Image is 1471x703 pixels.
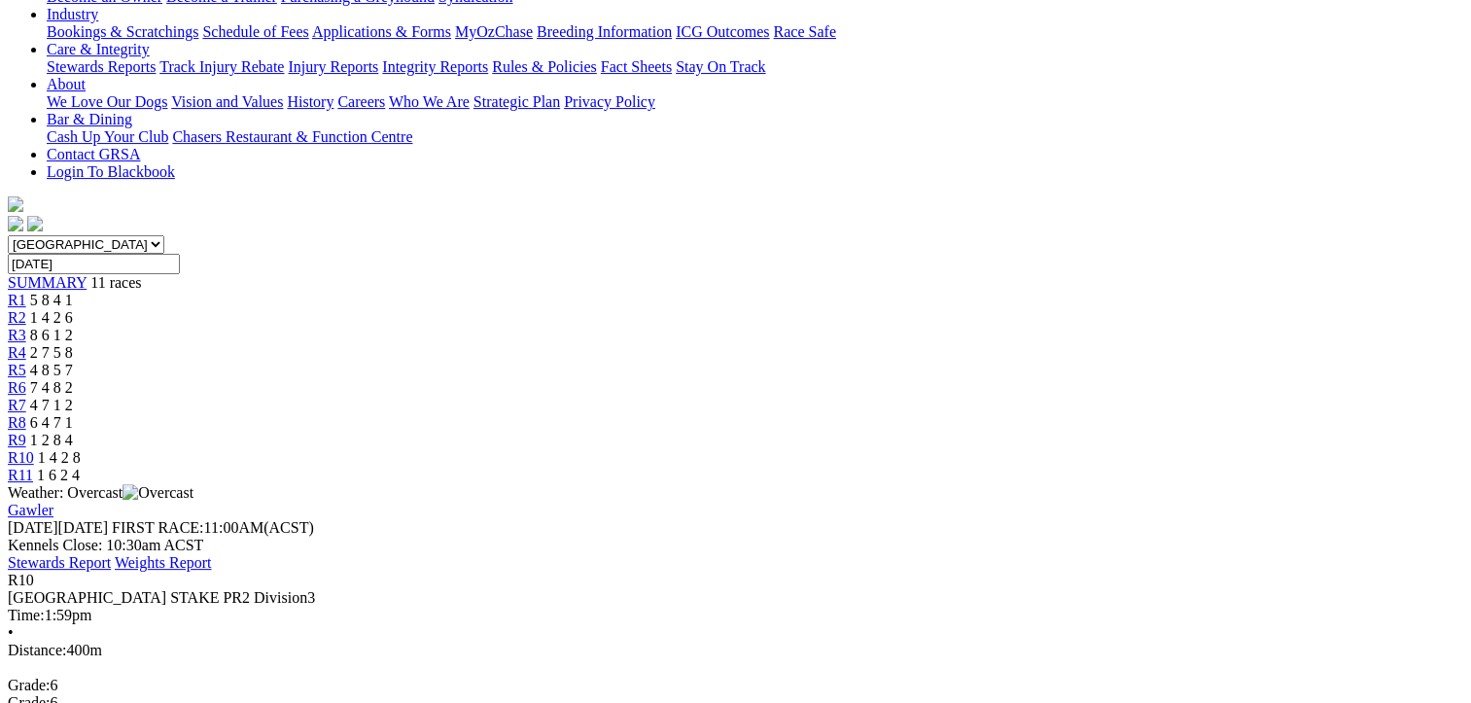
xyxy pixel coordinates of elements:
[30,414,73,431] span: 6 4 7 1
[30,362,73,378] span: 4 8 5 7
[455,23,533,40] a: MyOzChase
[8,537,1463,554] div: Kennels Close: 10:30am ACST
[8,589,1463,607] div: [GEOGRAPHIC_DATA] STAKE PR2 Division3
[8,362,26,378] a: R5
[8,449,34,466] a: R10
[287,93,333,110] a: History
[47,111,132,127] a: Bar & Dining
[30,432,73,448] span: 1 2 8 4
[30,292,73,308] span: 5 8 4 1
[382,58,488,75] a: Integrity Reports
[47,93,1463,111] div: About
[47,93,167,110] a: We Love Our Dogs
[8,274,87,291] a: SUMMARY
[8,327,26,343] a: R3
[112,519,203,536] span: FIRST RACE:
[8,677,1463,694] div: 6
[312,23,451,40] a: Applications & Forms
[537,23,672,40] a: Breeding Information
[47,146,140,162] a: Contact GRSA
[37,467,80,483] span: 1 6 2 4
[676,58,765,75] a: Stay On Track
[8,254,180,274] input: Select date
[47,23,198,40] a: Bookings & Scratchings
[30,379,73,396] span: 7 4 8 2
[47,76,86,92] a: About
[337,93,385,110] a: Careers
[8,502,53,518] a: Gawler
[8,397,26,413] a: R7
[202,23,308,40] a: Schedule of Fees
[601,58,672,75] a: Fact Sheets
[123,484,193,502] img: Overcast
[8,292,26,308] a: R1
[30,397,73,413] span: 4 7 1 2
[47,23,1463,41] div: Industry
[38,449,81,466] span: 1 4 2 8
[8,519,108,536] span: [DATE]
[27,216,43,231] img: twitter.svg
[8,432,26,448] a: R9
[171,93,283,110] a: Vision and Values
[47,6,98,22] a: Industry
[676,23,769,40] a: ICG Outcomes
[47,41,150,57] a: Care & Integrity
[8,642,1463,659] div: 400m
[8,677,51,693] span: Grade:
[8,607,45,623] span: Time:
[8,607,1463,624] div: 1:59pm
[47,128,1463,146] div: Bar & Dining
[8,216,23,231] img: facebook.svg
[492,58,597,75] a: Rules & Policies
[8,379,26,396] a: R6
[564,93,655,110] a: Privacy Policy
[47,163,175,180] a: Login To Blackbook
[8,309,26,326] a: R2
[90,274,141,291] span: 11 races
[8,467,33,483] a: R11
[8,519,58,536] span: [DATE]
[30,327,73,343] span: 8 6 1 2
[8,624,14,641] span: •
[8,554,111,571] a: Stewards Report
[47,58,156,75] a: Stewards Reports
[30,344,73,361] span: 2 7 5 8
[47,58,1463,76] div: Care & Integrity
[8,642,66,658] span: Distance:
[115,554,212,571] a: Weights Report
[172,128,412,145] a: Chasers Restaurant & Function Centre
[8,414,26,431] a: R8
[8,484,193,501] span: Weather: Overcast
[8,344,26,361] a: R4
[8,196,23,212] img: logo-grsa-white.png
[47,128,168,145] a: Cash Up Your Club
[389,93,470,110] a: Who We Are
[773,23,835,40] a: Race Safe
[30,309,73,326] span: 1 4 2 6
[473,93,560,110] a: Strategic Plan
[288,58,378,75] a: Injury Reports
[159,58,284,75] a: Track Injury Rebate
[112,519,314,536] span: 11:00AM(ACST)
[8,572,34,588] span: R10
